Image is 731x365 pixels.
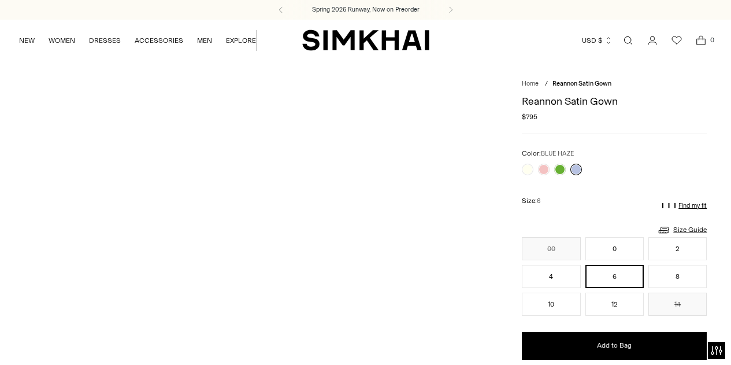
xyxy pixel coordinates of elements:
[522,237,580,260] button: 00
[585,265,644,288] button: 6
[522,79,707,89] nav: breadcrumbs
[19,28,35,53] a: NEW
[657,223,707,237] a: Size Guide
[522,293,580,316] button: 10
[522,96,707,106] h1: Reannon Satin Gown
[689,29,713,52] a: Open cart modal
[552,80,611,87] span: Reannon Satin Gown
[537,197,540,205] span: 6
[302,29,429,51] a: SIMKHAI
[522,265,580,288] button: 4
[522,196,540,207] label: Size:
[597,341,632,351] span: Add to Bag
[135,28,183,53] a: ACCESSORIES
[545,79,548,89] div: /
[522,112,537,122] span: $795
[522,80,539,87] a: Home
[648,265,707,288] button: 8
[541,150,574,157] span: BLUE HAZE
[648,237,707,260] button: 2
[582,28,613,53] button: USD $
[641,29,664,52] a: Go to the account page
[617,29,640,52] a: Open search modal
[648,293,707,316] button: 14
[707,35,717,45] span: 0
[226,28,256,53] a: EXPLORE
[665,29,688,52] a: Wishlist
[49,28,75,53] a: WOMEN
[522,332,707,360] button: Add to Bag
[585,293,644,316] button: 12
[197,28,212,53] a: MEN
[522,148,574,159] label: Color:
[585,237,644,260] button: 0
[89,28,121,53] a: DRESSES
